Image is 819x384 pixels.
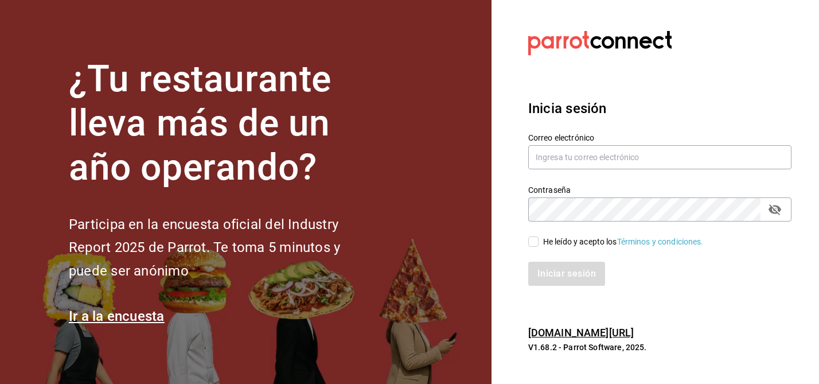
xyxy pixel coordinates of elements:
[69,213,379,283] h2: Participa en la encuesta oficial del Industry Report 2025 de Parrot. Te toma 5 minutos y puede se...
[528,98,791,119] h3: Inicia sesión
[543,236,704,248] div: He leído y acepto los
[69,308,165,324] a: Ir a la encuesta
[528,186,791,194] label: Contraseña
[528,327,634,339] a: [DOMAIN_NAME][URL]
[69,57,379,189] h1: ¿Tu restaurante lleva más de un año operando?
[528,342,791,353] p: V1.68.2 - Parrot Software, 2025.
[528,145,791,169] input: Ingresa tu correo electrónico
[617,237,704,246] a: Términos y condiciones.
[765,200,785,219] button: passwordField
[528,134,791,142] label: Correo electrónico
